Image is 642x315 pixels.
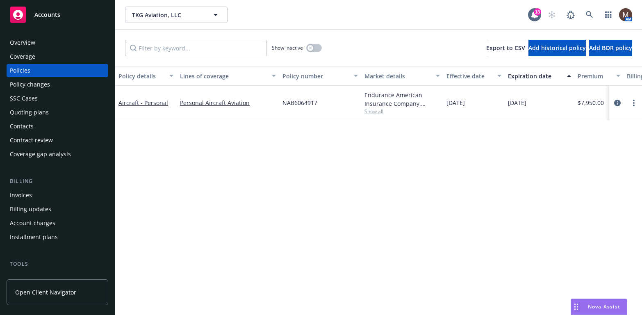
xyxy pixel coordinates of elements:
[7,120,108,133] a: Contacts
[505,66,574,86] button: Expiration date
[7,217,108,230] a: Account charges
[574,66,624,86] button: Premium
[364,72,431,80] div: Market details
[15,288,76,297] span: Open Client Navigator
[7,203,108,216] a: Billing updates
[443,66,505,86] button: Effective date
[7,106,108,119] a: Quoting plans
[361,66,443,86] button: Market details
[589,44,632,52] span: Add BOR policy
[279,66,361,86] button: Policy number
[10,217,55,230] div: Account charges
[115,66,177,86] button: Policy details
[7,189,108,202] a: Invoices
[7,3,108,26] a: Accounts
[10,64,30,77] div: Policies
[10,203,51,216] div: Billing updates
[10,106,49,119] div: Quoting plans
[132,11,203,19] span: TKG Aviation, LLC
[7,134,108,147] a: Contract review
[534,8,541,16] div: 18
[180,98,276,107] a: Personal Aircraft Aviation
[364,91,440,108] div: Endurance American Insurance Company, Sompo International, [PERSON_NAME] & Associates
[10,189,32,202] div: Invoices
[508,98,526,107] span: [DATE]
[588,303,620,310] span: Nova Assist
[571,299,627,315] button: Nova Assist
[125,40,267,56] input: Filter by keyword...
[7,36,108,49] a: Overview
[118,72,164,80] div: Policy details
[10,134,53,147] div: Contract review
[508,72,562,80] div: Expiration date
[10,148,71,161] div: Coverage gap analysis
[10,120,34,133] div: Contacts
[34,11,60,18] span: Accounts
[544,7,560,23] a: Start snowing
[589,40,632,56] button: Add BOR policy
[272,44,303,51] span: Show inactive
[571,299,581,315] div: Drag to move
[486,44,525,52] span: Export to CSV
[629,98,639,108] a: more
[177,66,279,86] button: Lines of coverage
[10,50,35,63] div: Coverage
[600,7,617,23] a: Switch app
[528,40,586,56] button: Add historical policy
[446,98,465,107] span: [DATE]
[10,78,50,91] div: Policy changes
[10,272,45,285] div: Manage files
[10,231,58,244] div: Installment plans
[364,108,440,115] span: Show all
[7,231,108,244] a: Installment plans
[118,99,168,107] a: Aircraft - Personal
[180,72,267,80] div: Lines of coverage
[581,7,598,23] a: Search
[7,50,108,63] a: Coverage
[10,36,35,49] div: Overview
[562,7,579,23] a: Report a Bug
[446,72,492,80] div: Effective date
[7,272,108,285] a: Manage files
[7,177,108,185] div: Billing
[282,72,349,80] div: Policy number
[7,148,108,161] a: Coverage gap analysis
[7,78,108,91] a: Policy changes
[619,8,632,21] img: photo
[612,98,622,108] a: circleInformation
[528,44,586,52] span: Add historical policy
[282,98,317,107] span: NAB6064917
[578,98,604,107] span: $7,950.00
[7,260,108,268] div: Tools
[7,64,108,77] a: Policies
[10,92,38,105] div: SSC Cases
[486,40,525,56] button: Export to CSV
[125,7,228,23] button: TKG Aviation, LLC
[578,72,611,80] div: Premium
[7,92,108,105] a: SSC Cases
